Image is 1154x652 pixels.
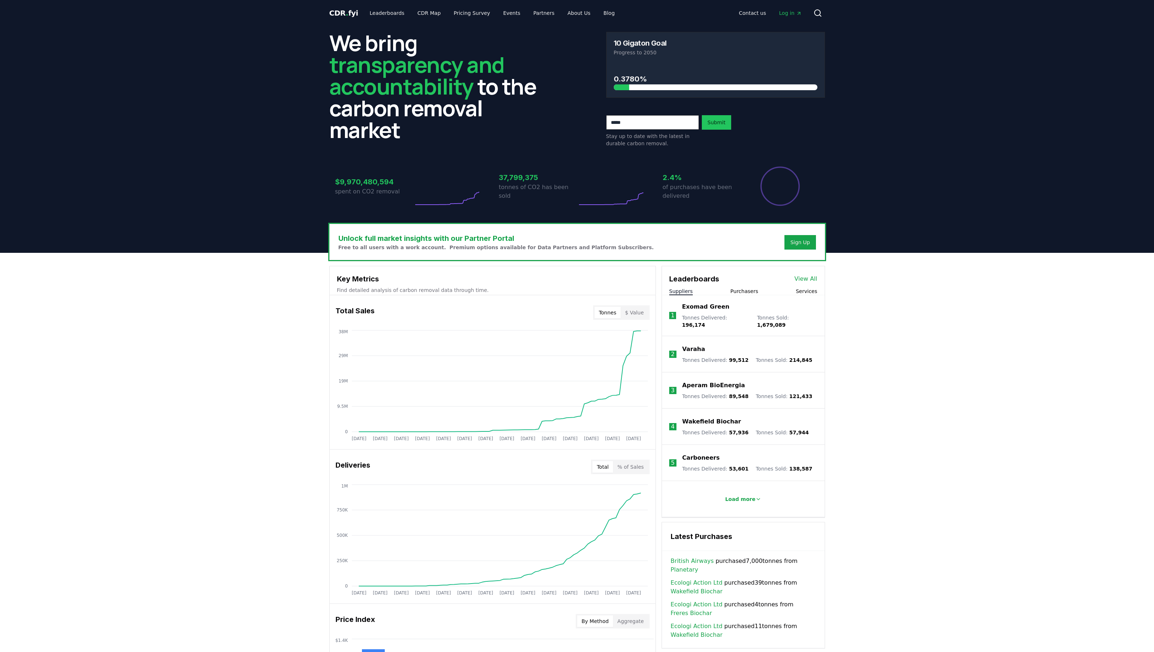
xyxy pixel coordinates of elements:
a: CDR.fyi [329,8,358,18]
span: 57,944 [789,430,809,435]
h3: Total Sales [336,305,375,320]
p: Load more [725,496,755,503]
a: Blog [598,7,621,20]
nav: Main [733,7,807,20]
tspan: 0 [345,584,348,589]
span: Log in [779,9,801,17]
span: 196,174 [682,322,705,328]
a: Wakefield Biochar [671,631,722,639]
span: CDR fyi [329,9,358,17]
button: Services [796,288,817,295]
h3: Price Index [336,614,375,628]
tspan: [DATE] [372,590,387,595]
p: Wakefield Biochar [682,417,741,426]
a: Sign Up [790,239,810,246]
tspan: [DATE] [520,436,535,441]
tspan: $1.4K [335,638,348,643]
span: 89,548 [729,393,749,399]
p: Tonnes Delivered : [682,393,749,400]
tspan: [DATE] [457,436,472,441]
tspan: [DATE] [394,590,409,595]
tspan: [DATE] [563,590,578,595]
a: Exomad Green [682,302,729,311]
tspan: 0 [345,429,348,434]
tspan: [DATE] [563,436,578,441]
h3: Unlock full market insights with our Partner Portal [338,233,654,244]
a: Leaderboards [364,7,410,20]
p: 1 [671,311,674,320]
button: Load more [719,492,767,506]
span: . [346,9,348,17]
h3: Key Metrics [337,273,648,284]
a: British Airways [671,557,714,565]
tspan: [DATE] [457,590,472,595]
a: Planetary [671,565,698,574]
tspan: [DATE] [520,590,535,595]
h3: 37,799,375 [499,172,577,183]
span: 138,587 [789,466,812,472]
tspan: [DATE] [436,590,451,595]
tspan: [DATE] [626,590,641,595]
p: Tonnes Delivered : [682,314,750,329]
p: Tonnes Sold : [756,356,812,364]
h3: 2.4% [663,172,741,183]
span: 1,679,089 [757,322,786,328]
button: % of Sales [613,461,648,473]
p: tonnes of CO2 has been sold [499,183,577,200]
tspan: 29M [338,353,348,358]
nav: Main [364,7,620,20]
div: Percentage of sales delivered [760,166,800,206]
p: Progress to 2050 [614,49,817,56]
h2: We bring to the carbon removal market [329,32,548,141]
button: Submit [702,115,732,130]
tspan: [DATE] [499,436,514,441]
h3: 10 Gigaton Goal [614,39,667,47]
button: Suppliers [669,288,693,295]
p: 3 [671,386,675,395]
a: Pricing Survey [448,7,496,20]
tspan: 250K [337,558,348,563]
tspan: [DATE] [542,590,557,595]
a: Log in [773,7,807,20]
tspan: [DATE] [478,436,493,441]
tspan: 750K [337,507,348,513]
p: spent on CO2 removal [335,187,413,196]
tspan: [DATE] [605,436,620,441]
p: Find detailed analysis of carbon removal data through time. [337,287,648,294]
tspan: [DATE] [542,436,557,441]
a: Partners [528,7,560,20]
tspan: [DATE] [478,590,493,595]
button: Purchasers [730,288,758,295]
h3: Deliveries [336,460,370,474]
a: Wakefield Biochar [671,587,722,596]
a: About Us [562,7,596,20]
a: Contact us [733,7,772,20]
p: Stay up to date with the latest in durable carbon removal. [606,133,699,147]
a: Varaha [682,345,705,354]
button: By Method [577,615,613,627]
span: 53,601 [729,466,749,472]
tspan: [DATE] [351,436,366,441]
button: Sign Up [784,235,816,250]
h3: $9,970,480,594 [335,176,413,187]
tspan: 500K [337,533,348,538]
p: Tonnes Sold : [756,393,812,400]
tspan: [DATE] [394,436,409,441]
h3: 0.3780% [614,74,817,84]
span: purchased 7,000 tonnes from [671,557,816,574]
tspan: [DATE] [415,590,430,595]
span: transparency and accountability [329,50,504,101]
a: Carboneers [682,454,720,462]
p: Tonnes Sold : [757,314,817,329]
tspan: [DATE] [584,436,599,441]
span: 57,936 [729,430,749,435]
span: 99,512 [729,357,749,363]
a: Ecologi Action Ltd [671,578,722,587]
a: Freres Biochar [671,609,712,618]
tspan: 9.5M [337,404,347,409]
tspan: 1M [341,484,348,489]
p: Aperam BioEnergia [682,381,745,390]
